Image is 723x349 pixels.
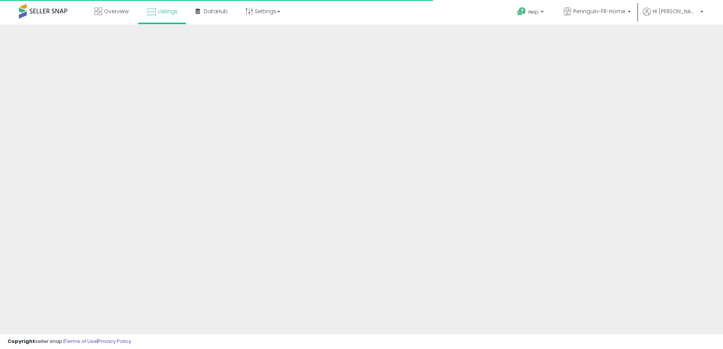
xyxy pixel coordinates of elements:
a: Privacy Policy [98,338,131,345]
a: Help [511,1,551,25]
span: Help [528,9,538,15]
i: Get Help [517,7,526,16]
span: DataHub [204,8,228,15]
a: Terms of Use [65,338,97,345]
span: Listings [158,8,178,15]
span: Hi [PERSON_NAME] [653,8,698,15]
strong: Copyright [8,338,35,345]
span: Pennguin-FR-Home [573,8,625,15]
span: Overview [104,8,129,15]
a: Hi [PERSON_NAME] [643,8,703,25]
